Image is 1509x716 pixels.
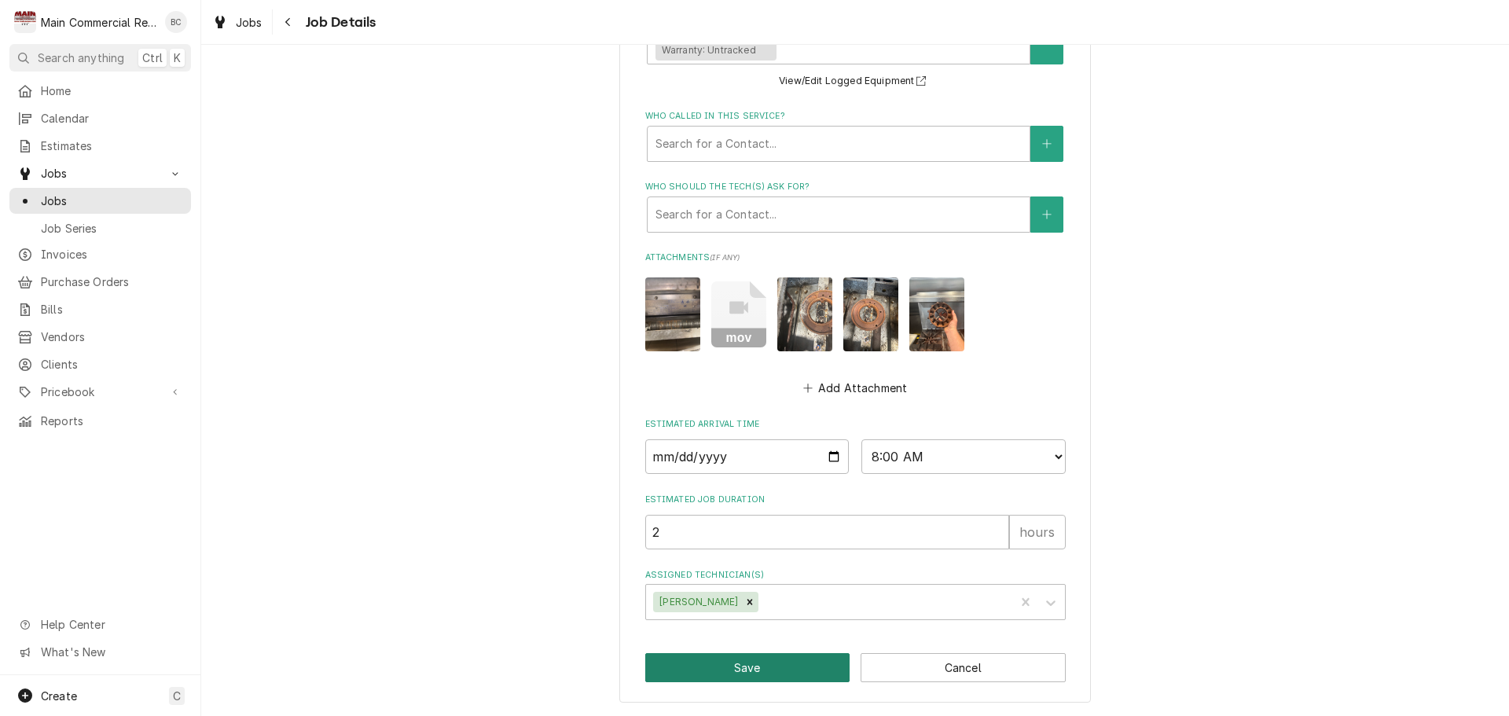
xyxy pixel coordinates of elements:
span: Jobs [41,193,183,209]
div: Main Commercial Refrigeration Service's Avatar [14,11,36,33]
span: Ctrl [142,50,163,66]
a: Estimates [9,133,191,159]
button: Cancel [861,653,1066,682]
span: Vendors [41,329,183,345]
span: Reports [41,413,183,429]
a: Home [9,78,191,104]
div: Button Group Row [645,653,1066,682]
span: Clients [41,356,183,373]
span: Create [41,689,77,703]
a: Calendar [9,105,191,131]
img: wch7TxxmSuG99Bv7l5K1 [777,277,832,351]
span: C [173,688,181,704]
a: Go to Help Center [9,611,191,637]
a: Jobs [9,188,191,214]
span: ( if any ) [710,253,740,262]
a: Reports [9,408,191,434]
button: Navigate back [276,9,301,35]
div: hours [1009,515,1066,549]
span: Bills [41,301,183,318]
a: Purchase Orders [9,269,191,295]
button: Search anythingCtrlK [9,44,191,72]
div: Estimated Job Duration [645,494,1066,549]
div: Button Group [645,653,1066,682]
div: Assigned Technician(s) [645,569,1066,620]
div: Main Commercial Refrigeration Service [41,14,156,31]
input: Date [645,439,850,474]
img: fvVjoyT7Qz2G68tWhQGu [645,277,700,351]
span: Calendar [41,110,183,127]
label: Estimated Arrival Time [645,418,1066,431]
span: Jobs [236,14,263,31]
div: M [14,11,36,33]
div: Who called in this service? [645,110,1066,161]
span: Purchase Orders [41,274,183,290]
a: Go to Jobs [9,160,191,186]
img: qtTMJelsQReiAdFNCJNN [843,277,898,351]
a: Vendors [9,324,191,350]
a: Job Series [9,215,191,241]
svg: Create New Contact [1042,209,1052,220]
span: Estimates [41,138,183,154]
span: Jobs [41,165,160,182]
button: mov [711,277,766,351]
a: Invoices [9,241,191,267]
label: Attachments [645,252,1066,264]
span: What's New [41,644,182,660]
a: Jobs [206,9,269,35]
div: BC [165,11,187,33]
label: Estimated Job Duration [645,494,1066,506]
label: Who called in this service? [645,110,1066,123]
a: Bills [9,296,191,322]
label: Assigned Technician(s) [645,569,1066,582]
span: Help Center [41,616,182,633]
span: Pricebook [41,384,160,400]
button: Create New Contact [1030,126,1063,162]
span: Job Details [301,12,376,33]
div: Bookkeeper Main Commercial's Avatar [165,11,187,33]
div: [PERSON_NAME] [653,592,741,612]
button: Add Attachment [800,376,910,398]
button: View/Edit Logged Equipment [777,72,934,91]
span: Job Series [41,220,183,237]
a: Clients [9,351,191,377]
a: Go to What's New [9,639,191,665]
div: Remove Caleb Gorton [741,592,758,612]
span: Home [41,83,183,99]
label: Who should the tech(s) ask for? [645,181,1066,193]
span: Search anything [38,50,124,66]
svg: Create New Contact [1042,138,1052,149]
button: Create New Contact [1030,196,1063,233]
img: yo2wJKGTrqqkGkQnTE7Q [909,277,964,351]
button: Save [645,653,850,682]
div: Attachments [645,252,1066,398]
div: Who should the tech(s) ask for? [645,181,1066,232]
div: Estimated Arrival Time [645,418,1066,474]
span: Invoices [41,246,183,263]
span: K [174,50,181,66]
a: Go to Pricebook [9,379,191,405]
select: Time Select [861,439,1066,474]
